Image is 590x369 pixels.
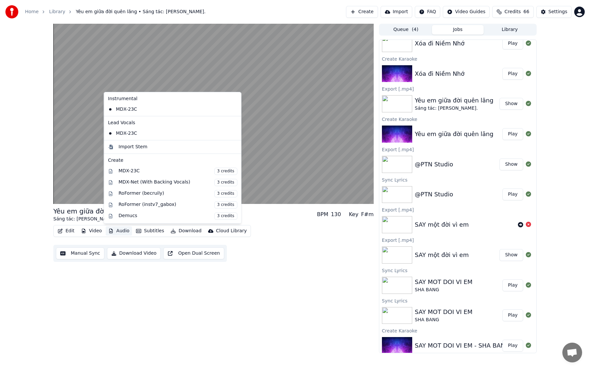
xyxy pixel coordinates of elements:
nav: breadcrumb [25,9,206,15]
button: Play [502,188,523,200]
div: Import Stem [119,144,147,150]
span: 3 credits [214,179,237,186]
button: Jobs [432,25,484,35]
div: Sync Lyrics [379,297,536,304]
div: SAY một đời vì em [415,250,469,260]
button: Play [502,279,523,291]
button: Queue [380,25,432,35]
button: Download Video [107,247,161,259]
button: Create [346,6,378,18]
div: @PTN Studio [415,160,453,169]
div: Yêu em giữa đời quên lãng [415,96,494,105]
button: Play [502,340,523,352]
div: BPM [317,211,328,218]
button: Audio [106,226,132,236]
div: Export [.mp4] [379,85,536,93]
div: SAY một đời vì em [415,220,469,229]
div: Export [.mp4] [379,206,536,213]
div: Sync Lyrics [379,176,536,184]
div: Open chat [562,343,582,362]
button: Import [381,6,412,18]
span: 3 credits [214,201,237,209]
div: Create [108,157,237,164]
div: MDX-23C [105,104,230,115]
img: youka [5,5,18,18]
div: Key [349,211,359,218]
div: Sáng tác: [PERSON_NAME]. [415,105,494,112]
span: Yêu em giữa đời quên lãng • Sáng tác: [PERSON_NAME]. [76,9,205,15]
div: Yêu em giữa đời quên lãng [415,129,494,139]
div: SHA BANG [415,287,472,293]
div: Export [.mp4] [379,145,536,153]
div: SHA BANG [415,317,472,323]
div: Xóa đi Niềm Nhớ [415,39,465,48]
div: MDX-23C [105,128,230,139]
button: Show [499,249,523,261]
button: Play [502,68,523,80]
div: SAY MOT DOI VI EM [415,277,472,287]
div: Demucs [119,213,237,220]
div: Cloud Library [216,228,247,234]
button: Show [499,98,523,110]
button: Show [499,158,523,170]
button: Credits66 [492,6,533,18]
div: Settings [549,9,567,15]
div: 130 [331,211,341,218]
button: Video [78,226,104,236]
button: Settings [536,6,572,18]
span: Credits [504,9,521,15]
div: Sync Lyrics [379,266,536,274]
div: SAY MOT DOI VI EM - SHA BANG Version #2 (Cover) [415,341,568,350]
div: Create Karaoke [379,326,536,334]
div: MDX-23C [119,168,237,175]
div: Create Karaoke [379,55,536,63]
a: Library [49,9,65,15]
button: Library [484,25,536,35]
div: Instrumental [105,94,240,104]
button: FAQ [415,6,440,18]
span: 3 credits [214,213,237,220]
div: Sáng tác: [PERSON_NAME]. [53,216,141,222]
div: Lead Vocals [105,118,240,128]
div: Create Karaoke [379,115,536,123]
div: Xóa đi Niềm Nhớ [415,69,465,78]
button: Manual Sync [56,247,104,259]
button: Subtitles [133,226,167,236]
a: Home [25,9,39,15]
button: Play [502,309,523,321]
button: Edit [55,226,77,236]
div: F#m [361,211,374,218]
div: Yêu em giữa đời quên lãng [53,207,141,216]
span: 3 credits [214,190,237,197]
span: 66 [523,9,529,15]
div: SAY MOT DOI VI EM [415,307,472,317]
button: Download [168,226,204,236]
div: RoFormer (instv7_gabox) [119,201,237,209]
button: Video Guides [443,6,490,18]
span: 3 credits [214,168,237,175]
div: @PTN Studio [415,190,453,199]
div: Export [.mp4] [379,236,536,244]
span: ( 4 ) [412,26,418,33]
div: RoFormer (becruily) [119,190,237,197]
div: MDX-Net (With Backing Vocals) [119,179,237,186]
button: Open Dual Screen [163,247,224,259]
button: Play [502,128,523,140]
button: Play [502,38,523,49]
